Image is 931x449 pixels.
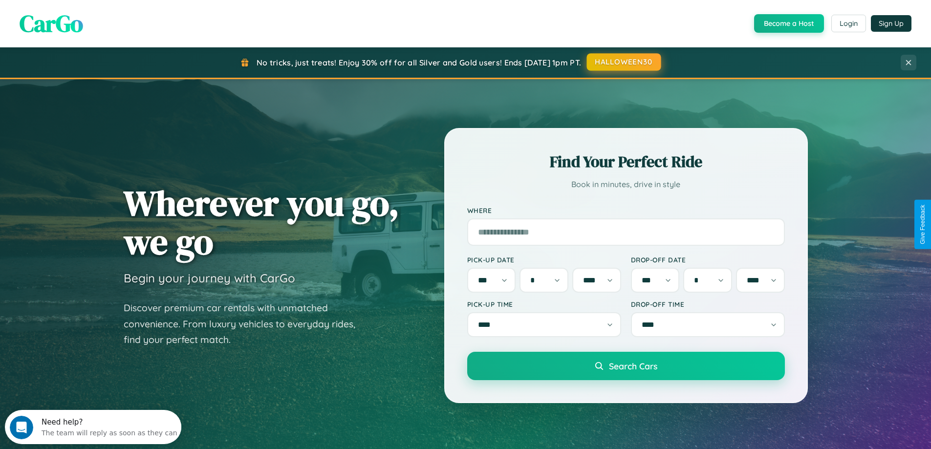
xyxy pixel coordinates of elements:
[609,361,657,371] span: Search Cars
[257,58,581,67] span: No tricks, just treats! Enjoy 30% off for all Silver and Gold users! Ends [DATE] 1pm PT.
[37,16,173,26] div: The team will reply as soon as they can
[831,15,866,32] button: Login
[37,8,173,16] div: Need help?
[124,184,399,261] h1: Wherever you go, we go
[467,151,785,172] h2: Find Your Perfect Ride
[467,352,785,380] button: Search Cars
[467,206,785,214] label: Where
[467,256,621,264] label: Pick-up Date
[20,7,83,40] span: CarGo
[754,14,824,33] button: Become a Host
[10,416,33,439] iframe: Intercom live chat
[587,53,661,71] button: HALLOWEEN30
[4,4,182,31] div: Open Intercom Messenger
[631,300,785,308] label: Drop-off Time
[124,271,295,285] h3: Begin your journey with CarGo
[124,300,368,348] p: Discover premium car rentals with unmatched convenience. From luxury vehicles to everyday rides, ...
[467,300,621,308] label: Pick-up Time
[467,177,785,192] p: Book in minutes, drive in style
[919,205,926,244] div: Give Feedback
[871,15,911,32] button: Sign Up
[631,256,785,264] label: Drop-off Date
[5,410,181,444] iframe: Intercom live chat discovery launcher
